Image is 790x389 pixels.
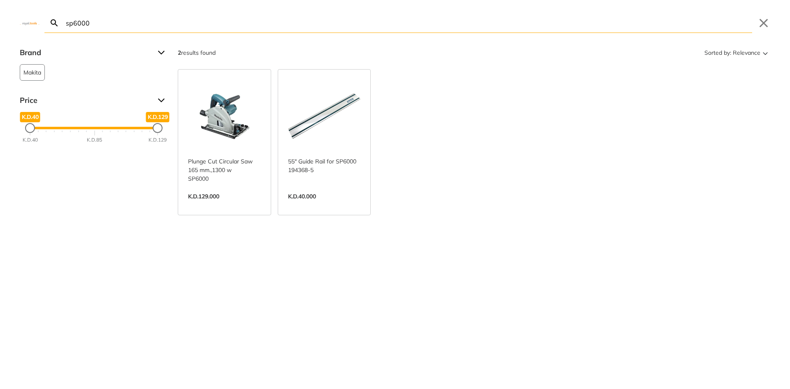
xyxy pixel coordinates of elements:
span: Relevance [733,46,760,59]
span: Makita [23,65,41,80]
div: results found [178,46,216,59]
strong: 2 [178,49,181,56]
svg: Search [49,18,59,28]
div: K.D.85 [87,136,102,144]
img: Close [20,21,39,25]
div: Maximum Price [153,123,163,133]
div: K.D.40 [23,136,38,144]
button: Sorted by:Relevance Sort [703,46,770,59]
span: Price [20,94,151,107]
svg: Sort [760,48,770,58]
button: Makita [20,64,45,81]
span: Brand [20,46,151,59]
input: Search… [64,13,752,33]
button: Close [757,16,770,30]
div: Minimum Price [25,123,35,133]
div: K.D.129 [149,136,167,144]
